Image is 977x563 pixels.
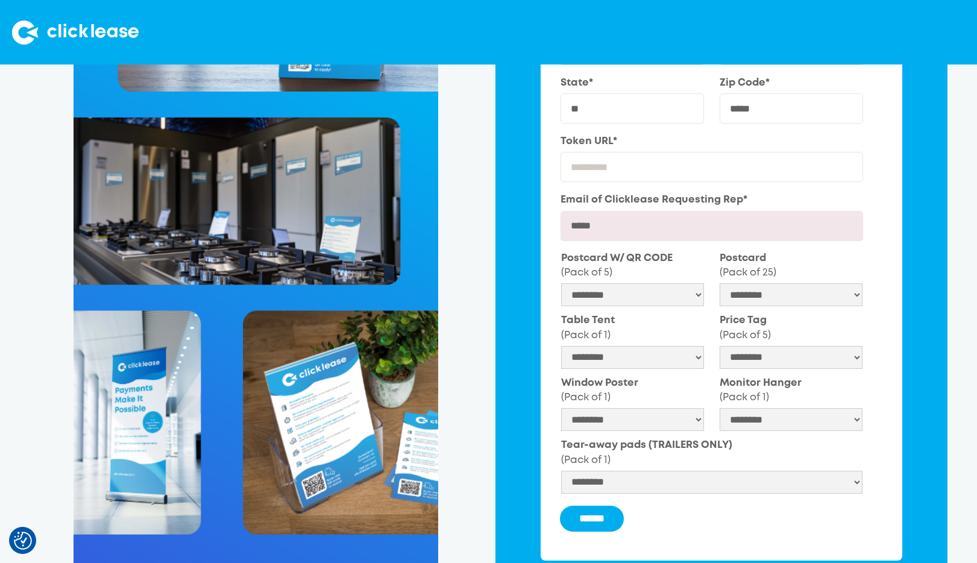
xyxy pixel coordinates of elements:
label: Postcard [720,251,862,281]
label: Token URL* [561,134,864,149]
img: Revisit consent button [14,532,32,550]
label: State* [561,76,704,90]
span: (Pack of 1) [561,393,611,402]
label: Window Poster [561,376,704,406]
label: Zip Code* [720,76,863,90]
img: Clicklease logo [12,20,139,45]
span: (Pack of 25) [720,268,776,277]
span: (Pack of 1) [561,331,611,340]
label: Monitor Hanger [720,376,862,406]
span: (Pack of 5) [561,268,612,277]
span: (Pack of 5) [720,331,771,340]
label: Table Tent [561,313,704,343]
span: (Pack of 1) [720,393,769,402]
label: Price Tag [720,313,862,343]
button: Consent Preferences [14,532,32,550]
label: Tear-away pads (TRAILERS ONLY) [561,438,863,468]
span: (Pack of 1) [561,456,611,465]
label: Email of Clicklease Requesting Rep* [561,193,864,207]
label: Postcard W/ QR CODE [561,251,704,281]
